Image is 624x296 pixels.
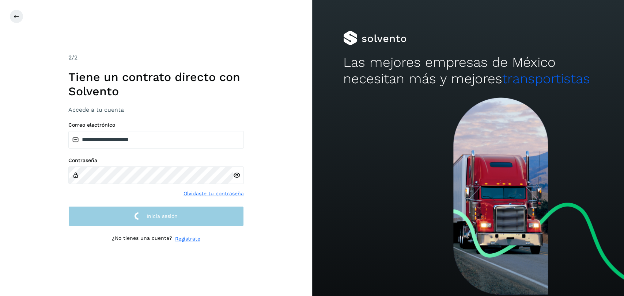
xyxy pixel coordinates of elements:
a: Olvidaste tu contraseña [184,190,244,197]
span: Inicia sesión [147,214,178,219]
button: Inicia sesión [68,206,244,226]
a: Regístrate [175,235,200,243]
div: /2 [68,53,244,62]
span: 2 [68,54,72,61]
label: Correo electrónico [68,122,244,128]
label: Contraseña [68,157,244,164]
h3: Accede a tu cuenta [68,106,244,113]
h2: Las mejores empresas de México necesitan más y mejores [343,54,593,87]
h1: Tiene un contrato directo con Solvento [68,70,244,98]
span: transportistas [502,71,590,87]
p: ¿No tienes una cuenta? [112,235,172,243]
